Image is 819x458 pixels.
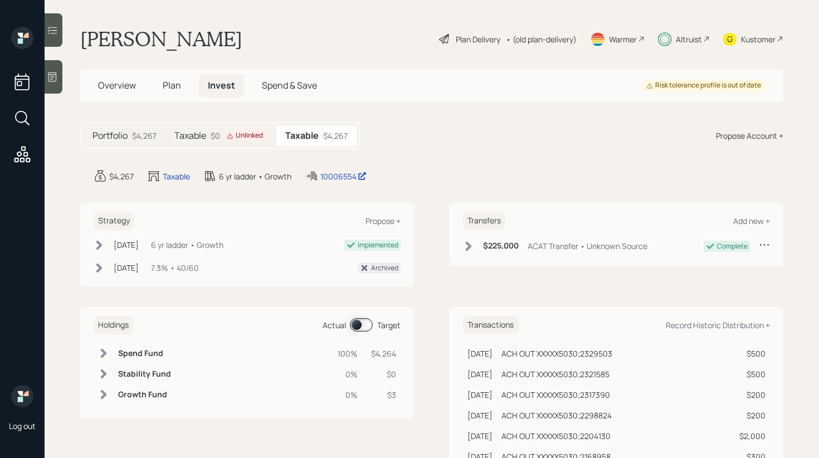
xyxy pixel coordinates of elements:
div: Add new + [733,216,770,226]
h6: Transfers [463,212,505,230]
div: ACAT Transfer • Unknown Source [528,240,647,252]
div: $500 [736,368,766,380]
div: [DATE] [467,410,493,421]
div: Plan Delivery [456,33,500,45]
div: Taxable [163,170,190,182]
span: Invest [208,79,235,91]
div: ACH OUT XXXXX5030;2204130 [501,430,611,442]
h6: Holdings [94,316,133,334]
div: Log out [9,421,36,431]
div: ACH OUT XXXXX5030;2298824 [501,410,612,421]
div: Archived [371,263,398,273]
div: ACH OUT XXXXX5030;2321585 [501,368,610,380]
div: • (old plan-delivery) [506,33,577,45]
div: 10006554 [320,170,367,182]
div: $0 [211,130,267,142]
div: $500 [736,348,766,359]
h5: Portfolio [92,130,128,141]
div: $200 [736,410,766,421]
h6: Transactions [463,316,518,334]
h5: Taxable [174,130,206,141]
h6: Spend Fund [118,349,171,358]
div: [DATE] [467,368,493,380]
div: $4,267 [132,130,157,142]
div: Kustomer [741,33,776,45]
span: Plan [163,79,181,91]
div: Warmer [609,33,637,45]
span: Spend & Save [262,79,317,91]
div: $200 [736,389,766,401]
div: Propose + [365,216,401,226]
div: 7.3% • 40/60 [151,262,199,274]
div: Altruist [676,33,702,45]
img: retirable_logo.png [11,385,33,407]
div: Propose Account + [716,130,783,142]
div: $0 [371,368,396,380]
h6: Stability Fund [118,369,171,379]
div: 0% [338,389,358,401]
div: [DATE] [114,262,139,274]
div: [DATE] [467,389,493,401]
div: Unlinked [227,131,263,140]
div: 6 yr ladder • Growth [219,170,291,182]
div: Risk tolerance profile is out of date [646,81,761,90]
h6: $225,000 [483,241,519,251]
div: Implemented [358,240,398,250]
h6: Growth Fund [118,390,171,399]
div: $4,267 [109,170,134,182]
div: Actual [323,319,346,331]
div: 6 yr ladder • Growth [151,239,223,251]
div: [DATE] [467,430,493,442]
div: $3 [371,389,396,401]
div: $4,264 [371,348,396,359]
div: Complete [717,241,748,251]
div: Target [377,319,401,331]
h5: Taxable [285,130,319,141]
div: Record Historic Distribution + [666,320,770,330]
div: ACH OUT XXXXX5030;2329503 [501,348,612,359]
span: Overview [98,79,136,91]
div: [DATE] [114,239,139,251]
div: $4,267 [323,130,348,142]
div: 0% [338,368,358,380]
div: ACH OUT XXXXX5030;2317390 [501,389,610,401]
h6: Strategy [94,212,134,230]
h1: [PERSON_NAME] [80,27,242,51]
div: $2,000 [736,430,766,442]
div: [DATE] [467,348,493,359]
div: 100% [338,348,358,359]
